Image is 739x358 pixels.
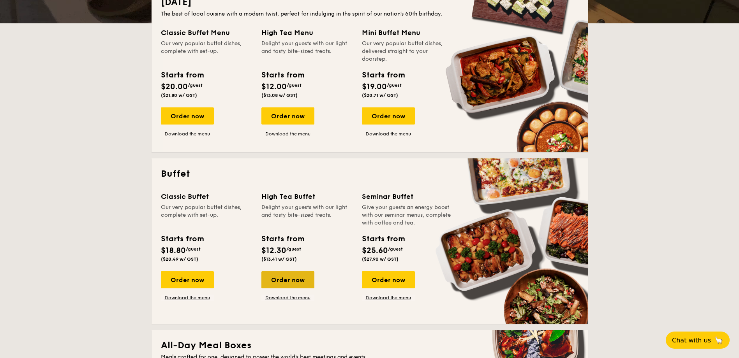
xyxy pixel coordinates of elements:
h2: All-Day Meal Boxes [161,339,579,352]
span: /guest [387,82,402,88]
div: Seminar Buffet [362,191,453,202]
div: Starts from [161,233,203,245]
div: The best of local cuisine with a modern twist, perfect for indulging in the spirit of our nation’... [161,10,579,18]
span: $20.00 [161,82,188,91]
div: Mini Buffet Menu [362,27,453,38]
div: Our very popular buffet dishes, delivered straight to your doorstep. [362,40,453,63]
div: Give your guests an energy boost with our seminar menus, complete with coffee and tea. [362,204,453,227]
div: Starts from [362,69,404,81]
span: ($20.49 w/ GST) [161,256,198,262]
div: Order now [261,107,314,125]
h2: Buffet [161,168,579,180]
div: Order now [261,271,314,288]
div: Starts from [261,69,304,81]
span: 🦙 [714,336,723,345]
div: High Tea Menu [261,27,353,38]
span: /guest [286,246,301,252]
a: Download the menu [161,295,214,301]
span: $19.00 [362,82,387,91]
a: Download the menu [261,131,314,137]
span: $12.30 [261,246,286,255]
div: Delight your guests with our light and tasty bite-sized treats. [261,40,353,63]
div: Order now [362,107,415,125]
div: Delight your guests with our light and tasty bite-sized treats. [261,204,353,227]
div: Order now [161,107,214,125]
div: Starts from [261,233,304,245]
span: ($13.41 w/ GST) [261,256,297,262]
span: $25.60 [362,246,388,255]
span: ($20.71 w/ GST) [362,93,398,98]
div: High Tea Buffet [261,191,353,202]
div: Starts from [161,69,203,81]
div: Our very popular buffet dishes, complete with set-up. [161,40,252,63]
span: Chat with us [672,337,711,344]
span: /guest [287,82,302,88]
span: ($21.80 w/ GST) [161,93,197,98]
div: Starts from [362,233,404,245]
div: Order now [161,271,214,288]
span: /guest [388,246,403,252]
span: ($13.08 w/ GST) [261,93,298,98]
div: Classic Buffet [161,191,252,202]
div: Classic Buffet Menu [161,27,252,38]
a: Download the menu [362,131,415,137]
button: Chat with us🦙 [666,332,730,349]
a: Download the menu [362,295,415,301]
span: /guest [186,246,201,252]
span: ($27.90 w/ GST) [362,256,399,262]
a: Download the menu [161,131,214,137]
div: Order now [362,271,415,288]
a: Download the menu [261,295,314,301]
div: Our very popular buffet dishes, complete with set-up. [161,204,252,227]
span: $12.00 [261,82,287,91]
span: /guest [188,82,203,88]
span: $18.80 [161,246,186,255]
